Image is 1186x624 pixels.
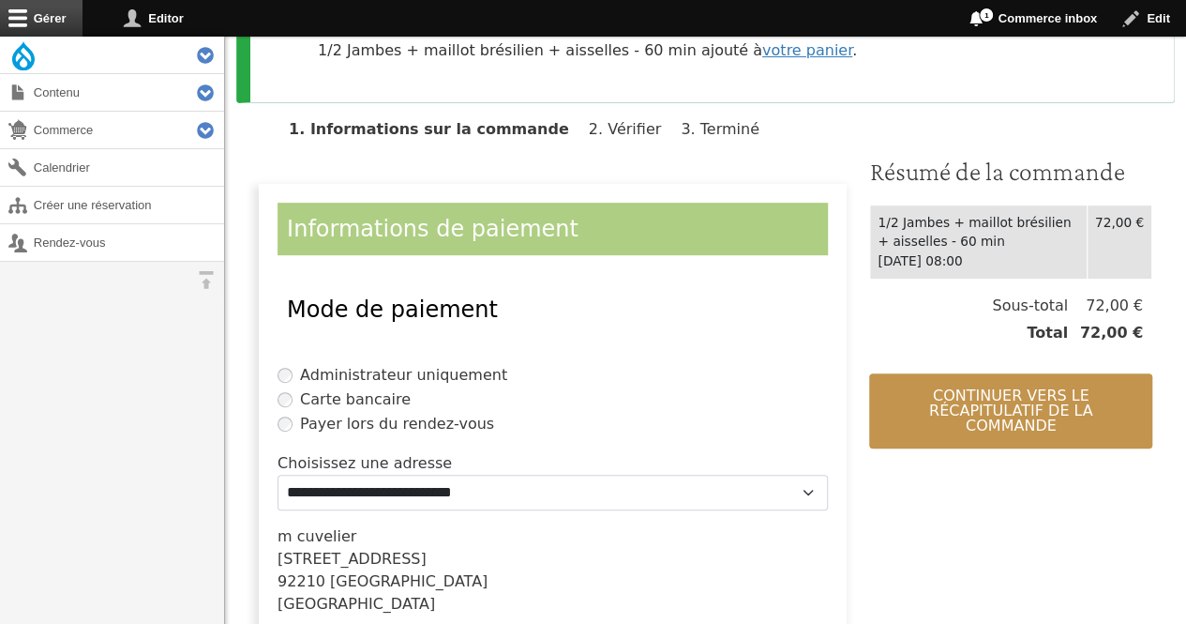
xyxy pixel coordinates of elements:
[878,253,962,268] time: [DATE] 08:00
[278,595,435,613] span: [GEOGRAPHIC_DATA]
[589,120,676,138] li: Vérifier
[992,295,1068,317] span: Sous-total
[330,572,488,590] span: [GEOGRAPHIC_DATA]
[1087,205,1151,279] td: 72,00 €
[1068,322,1143,344] span: 72,00 €
[287,216,578,242] span: Informations de paiement
[1068,295,1143,317] span: 72,00 €
[300,364,507,387] label: Administrateur uniquement
[300,388,411,411] label: Carte bancaire
[188,262,224,298] button: Orientation horizontale
[278,550,427,568] span: [STREET_ADDRESS]
[278,452,452,475] label: Choisissez une adresse
[278,527,293,545] span: m
[1027,322,1068,344] span: Total
[869,373,1152,449] button: Continuer vers le récapitulatif de la commande
[878,213,1078,251] div: 1/2 Jambes + maillot brésilien + aisselles - 60 min
[869,156,1152,188] h3: Résumé de la commande
[979,8,994,23] span: 1
[300,413,494,435] label: Payer lors du rendez-vous
[287,297,498,323] span: Mode de paiement
[762,41,852,59] a: votre panier
[681,120,774,138] li: Terminé
[278,572,325,590] span: 92210
[297,527,357,545] span: cuvelier
[289,120,584,138] li: Informations sur la commande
